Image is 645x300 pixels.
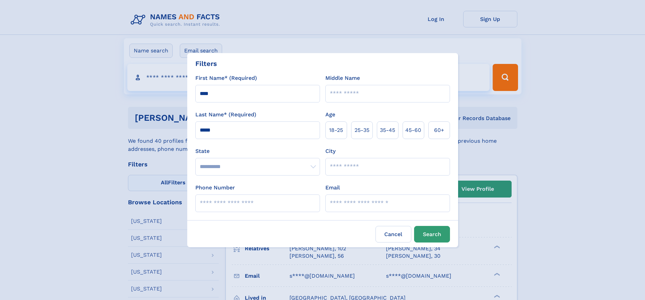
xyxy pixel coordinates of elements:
span: 18‑25 [329,126,343,134]
label: Age [325,111,335,119]
span: 35‑45 [380,126,395,134]
label: State [195,147,320,155]
label: Phone Number [195,184,235,192]
label: First Name* (Required) [195,74,257,82]
span: 45‑60 [405,126,421,134]
div: Filters [195,59,217,69]
span: 25‑35 [354,126,369,134]
label: City [325,147,336,155]
button: Search [414,226,450,243]
label: Email [325,184,340,192]
label: Cancel [375,226,411,243]
label: Last Name* (Required) [195,111,256,119]
label: Middle Name [325,74,360,82]
span: 60+ [434,126,444,134]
